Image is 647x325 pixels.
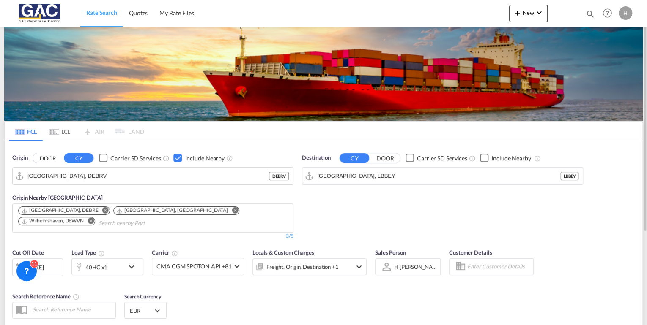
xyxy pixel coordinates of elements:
span: EUR [130,307,154,314]
md-icon: The selected Trucker/Carrierwill be displayed in the rate results If the rates are from another f... [171,250,178,257]
div: 40HC x1 [85,261,107,273]
span: Destination [302,154,331,162]
img: LCL+%26+FCL+BACKGROUND.png [4,27,643,121]
span: Origin Nearby [GEOGRAPHIC_DATA] [12,194,103,201]
button: Remove [82,217,95,226]
div: Freight Origin Destination Factory Stuffing [266,261,339,273]
span: Search Currency [124,293,161,300]
md-icon: Unchecked: Ignores neighbouring ports when fetching rates.Checked : Includes neighbouring ports w... [534,155,540,162]
span: Rate Search [86,9,117,16]
md-icon: Your search will be saved by the below given name [73,293,80,300]
button: DOOR [370,153,400,163]
span: Help [600,6,614,20]
input: Search Reference Name [28,303,115,316]
div: Hamburg, DEHAM [116,207,228,214]
div: Press delete to remove this chip. [21,217,85,225]
md-icon: icon-magnify [586,9,595,19]
input: Enter Customer Details [467,260,531,273]
button: Remove [226,207,239,215]
span: Quotes [129,9,148,16]
span: Carrier [152,249,178,256]
md-icon: icon-plus 400-fg [513,8,523,18]
span: Cut Off Date [12,249,44,256]
md-checkbox: Checkbox No Ink [406,154,467,162]
button: CY [340,153,369,163]
button: DOOR [33,153,63,163]
div: icon-magnify [586,9,595,22]
button: Remove [97,207,110,215]
span: CMA CGM SPOTON API +81 [156,262,232,271]
div: 3/5 [286,233,293,240]
md-icon: icon-information-outline [98,250,105,257]
span: Search Reference Name [12,293,80,300]
md-input-container: Beirut, LBBEY [302,168,583,184]
md-select: Select Currency: € EUREuro [129,304,162,317]
span: Customer Details [449,249,492,256]
span: Origin [12,154,27,162]
md-chips-wrap: Chips container. Use arrow keys to select chips. [17,204,289,230]
md-tab-item: LCL [43,122,77,141]
md-icon: Unchecked: Ignores neighbouring ports when fetching rates.Checked : Includes neighbouring ports w... [226,155,233,162]
div: H [619,6,632,20]
img: 9f305d00dc7b11eeb4548362177db9c3.png [13,4,70,23]
input: Search by Port [317,170,560,182]
md-icon: icon-chevron-down [534,8,544,18]
div: Carrier SD Services [110,154,161,162]
md-icon: Unchecked: Search for CY (Container Yard) services for all selected carriers.Checked : Search for... [162,155,169,162]
div: Bremen, DEBRE [21,207,99,214]
div: Press delete to remove this chip. [21,207,100,214]
div: Help [600,6,619,21]
div: Carrier SD Services [417,154,467,162]
div: DEBRV [269,172,289,180]
span: My Rate Files [159,9,194,16]
span: Load Type [71,249,105,256]
md-tab-item: FCL [9,122,43,141]
div: Press delete to remove this chip. [116,207,230,214]
md-datepicker: Select [12,275,19,286]
md-icon: icon-chevron-down [354,262,364,272]
md-icon: icon-chevron-down [126,262,141,272]
span: Locals & Custom Charges [252,249,314,256]
div: Include Nearby [185,154,225,162]
input: Search by Port [27,170,269,182]
div: Include Nearby [491,154,531,162]
div: [DATE] [12,258,63,276]
md-checkbox: Checkbox No Ink [173,154,225,162]
md-pagination-wrapper: Use the left and right arrow keys to navigate between tabs [9,122,144,141]
md-checkbox: Checkbox No Ink [480,154,531,162]
input: Search nearby Port [99,217,179,230]
div: 40HC x1icon-chevron-down [71,258,143,275]
span: New [513,9,544,16]
button: icon-plus 400-fgNewicon-chevron-down [509,5,548,22]
md-icon: Unchecked: Search for CY (Container Yard) services for all selected carriers.Checked : Search for... [469,155,476,162]
md-select: Sales Person: H menze [393,260,438,273]
div: LBBEY [560,172,578,180]
div: H [PERSON_NAME] [394,263,443,270]
button: CY [64,153,93,163]
div: Wilhelmshaven, DEWVN [21,217,84,225]
md-input-container: Bremerhaven, DEBRV [13,168,293,184]
div: Freight Origin Destination Factory Stuffingicon-chevron-down [252,258,367,275]
md-checkbox: Checkbox No Ink [99,154,161,162]
span: Sales Person [375,249,406,256]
